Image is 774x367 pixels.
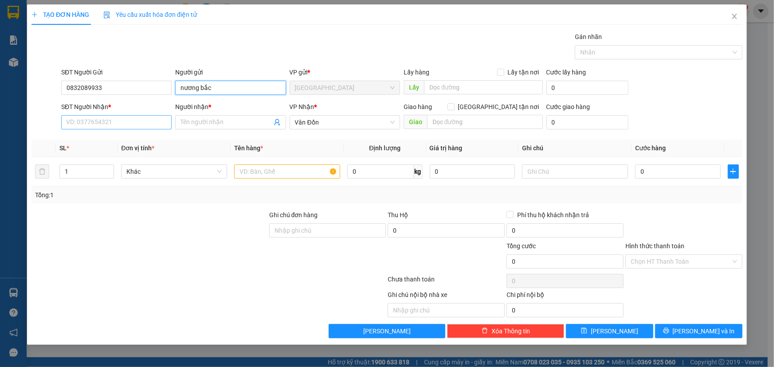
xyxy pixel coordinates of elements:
[591,326,638,336] span: [PERSON_NAME]
[387,274,506,290] div: Chưa thanh toán
[447,324,564,338] button: deleteXóa Thông tin
[566,324,653,338] button: save[PERSON_NAME]
[581,328,587,335] span: save
[103,12,110,19] img: icon
[175,102,286,112] div: Người nhận
[329,324,446,338] button: [PERSON_NAME]
[728,164,739,179] button: plus
[522,164,628,179] input: Ghi Chú
[430,164,515,179] input: 0
[404,69,429,76] span: Lấy hàng
[59,144,67,152] span: SL
[126,165,222,178] span: Khác
[269,223,386,238] input: Ghi chú đơn hàng
[507,242,536,250] span: Tổng cước
[427,115,543,129] input: Dọc đường
[655,324,743,338] button: printer[PERSON_NAME] và In
[514,210,593,220] span: Phí thu hộ khách nhận trả
[118,7,214,22] b: [DOMAIN_NAME]
[722,4,747,29] button: Close
[295,81,395,94] span: Hà Nội
[504,67,543,77] span: Lấy tận nơi
[388,211,408,219] span: Thu Hộ
[404,80,424,94] span: Lấy
[103,11,197,18] span: Yêu cầu xuất hóa đơn điện tử
[234,164,340,179] input: VD: Bàn, Ghế
[482,328,488,335] span: delete
[635,144,666,152] span: Cước hàng
[546,103,590,110] label: Cước giao hàng
[5,13,29,58] img: logo.jpg
[430,144,463,152] span: Giá trị hàng
[363,326,411,336] span: [PERSON_NAME]
[31,11,89,18] span: TẠO ĐƠN HÀNG
[491,326,530,336] span: Xóa Thông tin
[663,328,669,335] span: printer
[388,303,505,317] input: Nhập ghi chú
[274,119,281,126] span: user-add
[34,7,98,61] b: Trung Thành Limousine
[369,144,401,152] span: Định lượng
[546,81,629,95] input: Cước lấy hàng
[295,116,395,129] span: Vân Đồn
[731,13,738,20] span: close
[290,103,314,110] span: VP Nhận
[5,63,71,78] h2: 2ZFS6MDV
[47,63,164,125] h1: Giao dọc đường
[175,67,286,77] div: Người gửi
[35,190,299,200] div: Tổng: 1
[121,144,154,152] span: Đơn vị tính
[61,67,172,77] div: SĐT Người Gửi
[424,80,543,94] input: Dọc đường
[404,103,432,110] span: Giao hàng
[673,326,735,336] span: [PERSON_NAME] và In
[519,140,632,157] th: Ghi chú
[507,290,624,303] div: Chi phí nội bộ
[61,102,172,112] div: SĐT Người Nhận
[404,115,427,129] span: Giao
[290,67,400,77] div: VP gửi
[575,33,602,40] label: Gán nhãn
[388,290,505,303] div: Ghi chú nội bộ nhà xe
[414,164,423,179] span: kg
[35,164,49,179] button: delete
[625,242,684,250] label: Hình thức thanh toán
[269,211,318,219] label: Ghi chú đơn hàng
[31,12,38,18] span: plus
[455,102,543,112] span: [GEOGRAPHIC_DATA] tận nơi
[546,69,586,76] label: Cước lấy hàng
[234,144,263,152] span: Tên hàng
[728,168,739,175] span: plus
[546,115,629,129] input: Cước giao hàng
